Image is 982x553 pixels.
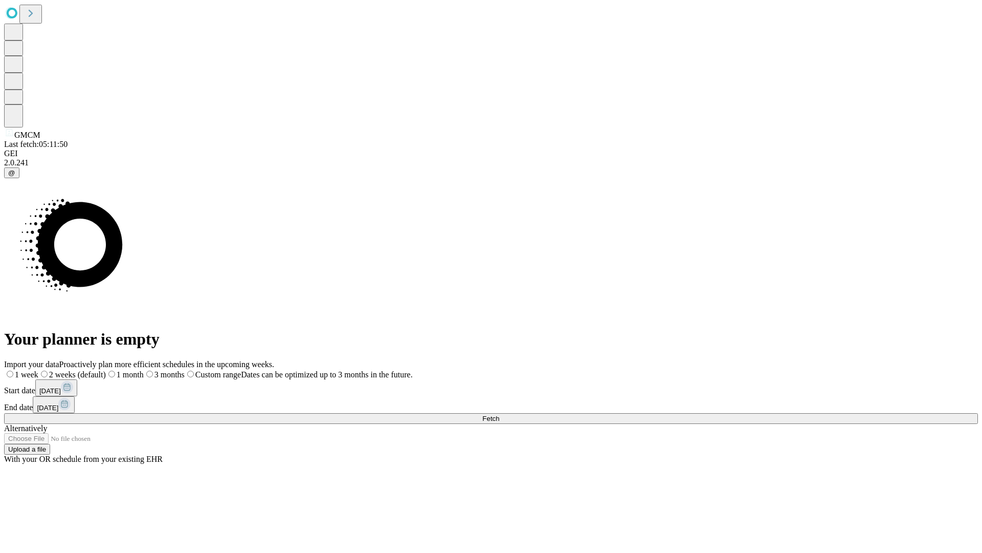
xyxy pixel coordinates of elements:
[4,140,68,148] span: Last fetch: 05:11:50
[482,415,499,422] span: Fetch
[37,404,58,412] span: [DATE]
[195,370,241,379] span: Custom range
[4,167,19,178] button: @
[33,396,75,413] button: [DATE]
[35,379,77,396] button: [DATE]
[4,413,978,424] button: Fetch
[187,371,194,377] input: Custom rangeDates can be optimized up to 3 months in the future.
[4,455,163,463] span: With your OR schedule from your existing EHR
[4,149,978,158] div: GEI
[4,379,978,396] div: Start date
[4,444,50,455] button: Upload a file
[4,360,59,369] span: Import your data
[4,330,978,349] h1: Your planner is empty
[41,371,48,377] input: 2 weeks (default)
[59,360,274,369] span: Proactively plan more efficient schedules in the upcoming weeks.
[15,370,38,379] span: 1 week
[108,371,115,377] input: 1 month
[4,396,978,413] div: End date
[49,370,106,379] span: 2 weeks (default)
[4,158,978,167] div: 2.0.241
[7,371,13,377] input: 1 week
[39,387,61,395] span: [DATE]
[8,169,15,177] span: @
[146,371,153,377] input: 3 months
[117,370,144,379] span: 1 month
[14,131,40,139] span: GMCM
[241,370,412,379] span: Dates can be optimized up to 3 months in the future.
[154,370,185,379] span: 3 months
[4,424,47,433] span: Alternatively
